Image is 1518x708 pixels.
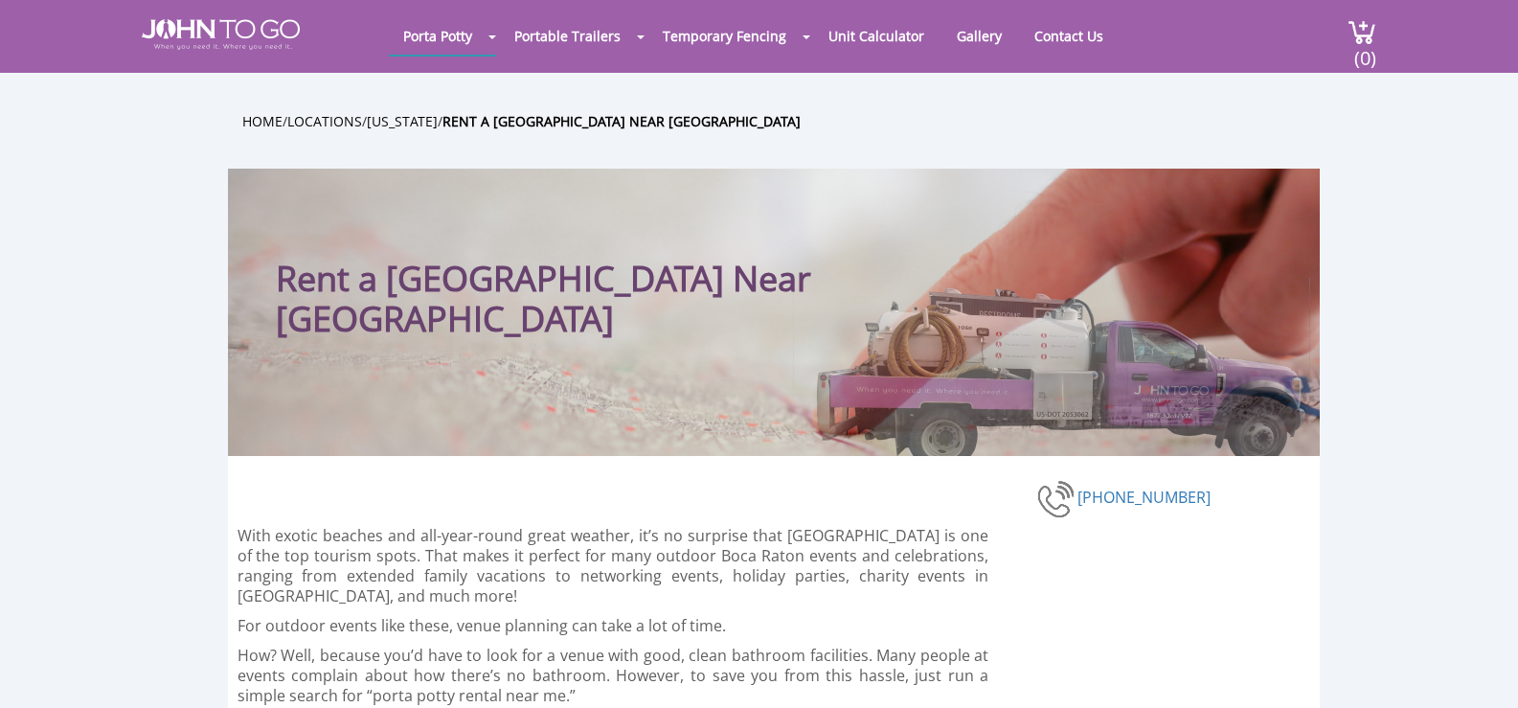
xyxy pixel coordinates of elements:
[238,616,989,636] p: For outdoor events like these, venue planning can take a lot of time.
[1037,478,1077,520] img: phone-number
[442,112,801,130] a: Rent a [GEOGRAPHIC_DATA] Near [GEOGRAPHIC_DATA]
[1348,19,1376,45] img: cart a
[242,110,1334,132] ul: / / /
[1353,30,1376,71] span: (0)
[1020,17,1118,55] a: Contact Us
[238,646,989,706] p: How? Well, because you’d have to look for a venue with good, clean bathroom facilities. Many peop...
[367,112,438,130] a: [US_STATE]
[793,278,1310,456] img: Truck
[648,17,801,55] a: Temporary Fencing
[389,17,487,55] a: Porta Potty
[276,207,894,339] h1: Rent a [GEOGRAPHIC_DATA] Near [GEOGRAPHIC_DATA]
[238,526,989,606] p: With exotic beaches and all-year-round great weather, it’s no surprise that [GEOGRAPHIC_DATA] is ...
[242,112,283,130] a: Home
[1077,487,1211,508] a: [PHONE_NUMBER]
[942,17,1016,55] a: Gallery
[142,19,300,50] img: JOHN to go
[287,112,362,130] a: Locations
[500,17,635,55] a: Portable Trailers
[814,17,939,55] a: Unit Calculator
